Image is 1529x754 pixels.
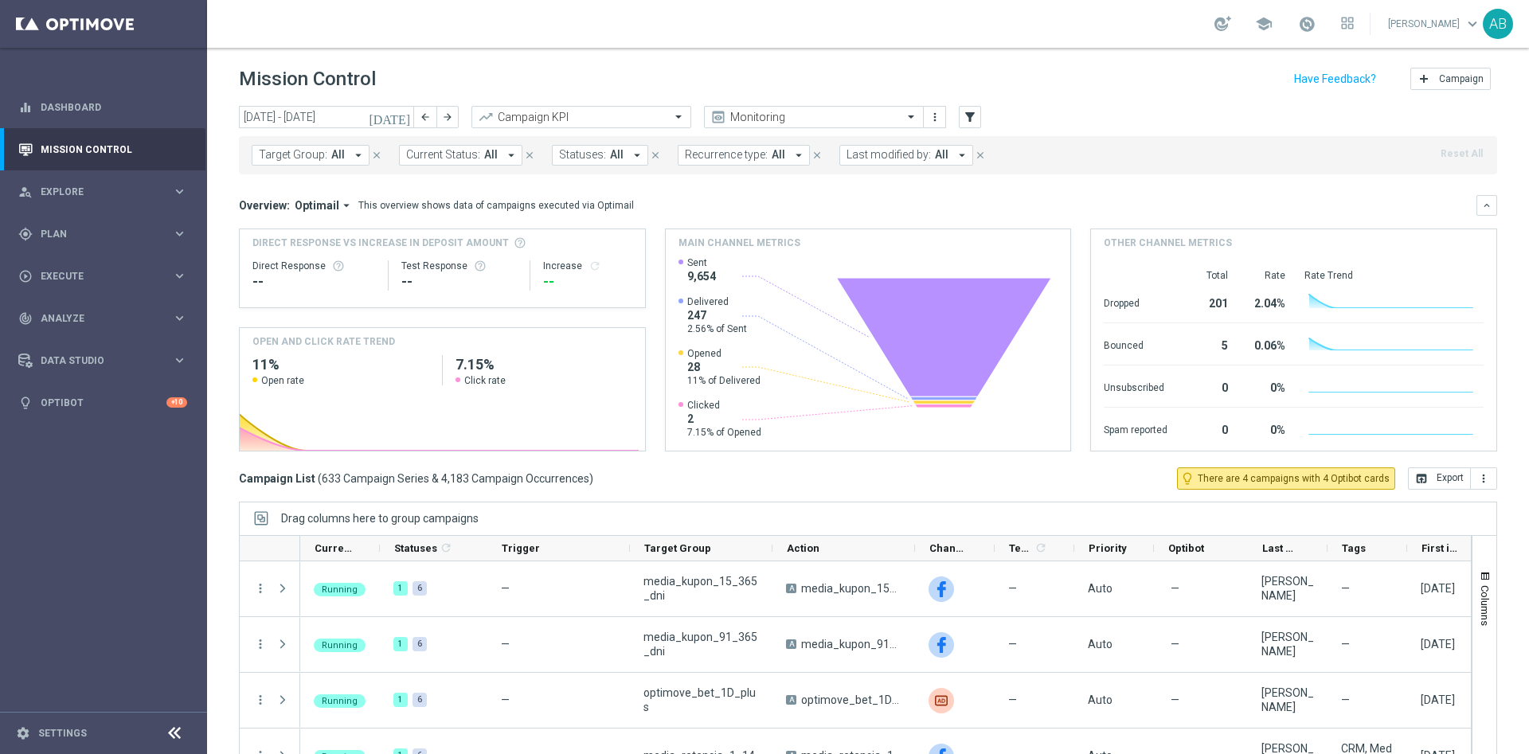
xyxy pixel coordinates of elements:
[18,185,172,199] div: Explore
[710,109,726,125] i: preview
[18,228,188,240] button: gps_fixed Plan keyboard_arrow_right
[786,639,796,649] span: A
[18,270,188,283] div: play_circle_outline Execute keyboard_arrow_right
[1421,693,1455,707] div: 06 Oct 2025, Monday
[172,226,187,241] i: keyboard_arrow_right
[522,147,537,164] button: close
[685,148,768,162] span: Recurrence type:
[929,576,954,602] img: Facebook Custom Audience
[501,638,510,650] span: —
[18,354,188,367] button: Data Studio keyboard_arrow_right
[929,632,954,658] div: Facebook Custom Audience
[1421,581,1455,596] div: 06 Oct 2025, Monday
[370,147,384,164] button: close
[394,542,437,554] span: Statuses
[975,150,986,161] i: close
[437,539,452,557] span: Calculate column
[18,186,188,198] button: person_search Explore keyboard_arrow_right
[41,229,172,239] span: Plan
[589,471,593,486] span: )
[1104,331,1167,357] div: Bounced
[239,198,290,213] h3: Overview:
[650,150,661,161] i: close
[1247,289,1285,314] div: 2.04%
[239,471,593,486] h3: Campaign List
[166,397,187,408] div: +10
[18,397,188,409] button: lightbulb Optibot +10
[281,512,479,525] span: Drag columns here to group campaigns
[502,542,540,554] span: Trigger
[252,260,375,272] div: Direct Response
[172,311,187,326] i: keyboard_arrow_right
[18,185,33,199] i: person_search
[1386,12,1483,36] a: [PERSON_NAME]keyboard_arrow_down
[687,308,747,322] span: 247
[18,227,172,241] div: Plan
[366,106,414,130] button: [DATE]
[440,541,452,554] i: refresh
[1168,542,1204,554] span: Optibot
[1032,539,1047,557] span: Calculate column
[678,236,800,250] h4: Main channel metrics
[847,148,931,162] span: Last modified by:
[314,693,366,708] colored-tag: Running
[314,581,366,596] colored-tag: Running
[18,227,33,241] i: gps_fixed
[801,581,901,596] span: media_kupon_15_365_dni
[38,729,87,738] a: Settings
[1341,693,1350,707] span: —
[1408,467,1471,490] button: open_in_browser Export
[1479,585,1492,626] span: Columns
[339,198,354,213] i: arrow_drop_down
[436,106,459,128] button: arrow_forward
[252,236,509,250] span: Direct Response VS Increase In Deposit Amount
[314,637,366,652] colored-tag: Running
[963,110,977,124] i: filter_alt
[239,106,414,128] input: Select date range
[1089,542,1127,554] span: Priority
[252,272,375,291] div: --
[929,688,954,713] img: Criteo
[1410,68,1491,90] button: add Campaign
[648,147,663,164] button: close
[369,110,412,124] i: [DATE]
[1481,200,1492,211] i: keyboard_arrow_down
[1104,416,1167,441] div: Spam reported
[1294,73,1376,84] input: Have Feedback?
[371,150,382,161] i: close
[1008,581,1017,596] span: —
[420,111,431,123] i: arrow_back
[935,148,948,162] span: All
[801,637,901,651] span: media_kupon_91_365_dni
[393,637,408,651] div: 1
[1008,637,1017,651] span: —
[589,260,601,272] i: refresh
[1034,541,1047,554] i: refresh
[1088,693,1113,706] span: Auto
[295,198,339,213] span: Optimail
[973,147,987,164] button: close
[1187,331,1228,357] div: 5
[401,260,517,272] div: Test Response
[772,148,785,162] span: All
[687,399,761,412] span: Clicked
[41,314,172,323] span: Analyze
[1415,472,1428,485] i: open_in_browser
[351,148,366,162] i: arrow_drop_down
[18,396,33,410] i: lightbulb
[687,295,747,308] span: Delivered
[172,184,187,199] i: keyboard_arrow_right
[442,111,453,123] i: arrow_forward
[18,381,187,424] div: Optibot
[18,312,188,325] button: track_changes Analyze keyboard_arrow_right
[1421,542,1460,554] span: First in Range
[801,693,901,707] span: optimove_bet_1D_plus
[18,143,188,156] button: Mission Control
[41,272,172,281] span: Execute
[18,101,188,114] div: equalizer Dashboard
[687,347,761,360] span: Opened
[478,109,494,125] i: trending_up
